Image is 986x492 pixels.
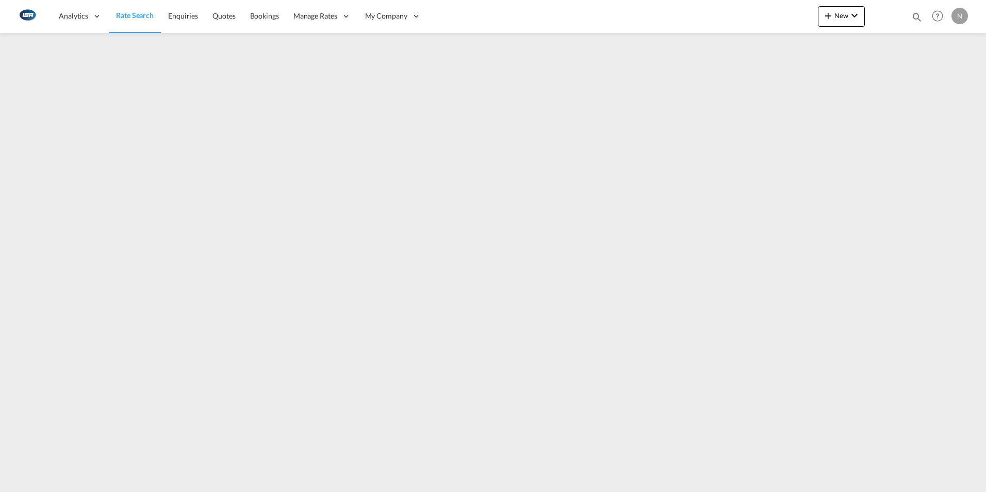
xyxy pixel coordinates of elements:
[168,11,198,20] span: Enquiries
[365,11,407,21] span: My Company
[250,11,279,20] span: Bookings
[822,9,834,22] md-icon: icon-plus 400-fg
[951,8,968,24] div: N
[848,9,861,22] md-icon: icon-chevron-down
[212,11,235,20] span: Quotes
[818,6,865,27] button: icon-plus 400-fgNewicon-chevron-down
[822,11,861,20] span: New
[59,11,88,21] span: Analytics
[929,7,951,26] div: Help
[911,11,923,23] md-icon: icon-magnify
[911,11,923,27] div: icon-magnify
[15,5,39,28] img: 1aa151c0c08011ec8d6f413816f9a227.png
[116,11,154,20] span: Rate Search
[293,11,337,21] span: Manage Rates
[929,7,946,25] span: Help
